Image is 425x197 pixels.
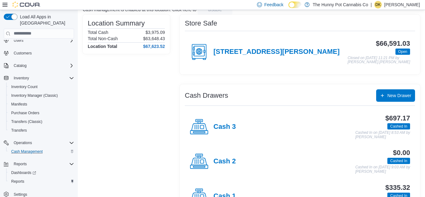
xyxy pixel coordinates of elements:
span: Inventory Count [9,83,74,91]
button: Transfers (Classic) [6,117,77,126]
button: Catalog [1,61,77,70]
h4: Location Total [88,44,117,49]
span: Cashed In [390,158,407,164]
button: Operations [11,139,35,147]
span: DK [376,1,381,8]
span: Operations [14,140,32,145]
span: Open [398,49,407,54]
button: Cash Management [6,147,77,156]
a: Manifests [9,101,30,108]
span: Purchase Orders [9,109,74,117]
h4: Cash 2 [213,157,236,166]
span: Transfers [11,128,27,133]
span: Reports [9,178,74,185]
span: Purchase Orders [11,110,40,115]
p: Cashed In on [DATE] 8:53 AM by [PERSON_NAME] [355,131,410,139]
span: Cash Management [9,148,74,155]
h3: $697.17 [385,115,410,122]
span: Customers [14,51,32,56]
p: $3,975.09 [146,30,165,35]
span: Inventory [11,74,74,82]
span: Inventory Manager (Classic) [9,92,74,99]
span: Manifests [9,101,74,108]
button: Inventory Count [6,82,77,91]
button: Users [11,37,26,44]
span: Reports [11,179,24,184]
h4: $67,623.52 [143,44,165,49]
a: Customers [11,49,34,57]
p: The Hunny Pot Cannabis Co [313,1,368,8]
a: Reports [9,178,27,185]
a: Inventory Count [9,83,40,91]
span: New Drawer [387,92,411,99]
span: Dashboards [11,170,36,175]
button: Inventory [1,74,77,82]
span: Transfers (Classic) [11,119,42,124]
button: Reports [11,160,29,168]
span: Reports [14,162,27,167]
button: Customers [1,49,77,58]
a: Cash Management [9,148,45,155]
div: Dilek Koseoglu [374,1,382,8]
button: Catalog [11,62,29,69]
p: Closed on [DATE] 11:21 PM by [PERSON_NAME].[PERSON_NAME] [348,56,410,64]
a: Transfers (Classic) [9,118,45,125]
span: Inventory [14,76,29,81]
h3: $335.32 [385,184,410,191]
button: New Drawer [376,89,415,102]
span: Open [395,49,410,55]
span: Operations [11,139,74,147]
h3: Store Safe [185,20,217,27]
p: | [371,1,372,8]
span: Transfers (Classic) [9,118,74,125]
button: Inventory Manager (Classic) [6,91,77,100]
span: Users [11,37,74,44]
button: Inventory [11,74,31,82]
span: Catalog [11,62,74,69]
input: Dark Mode [288,2,301,8]
span: Users [14,38,23,43]
span: Cashed In [387,158,410,164]
span: Cashed In [390,124,407,129]
span: Catalog [14,63,26,68]
img: Cova [12,2,40,8]
span: Inventory Count [11,84,38,89]
a: Purchase Orders [9,109,42,117]
span: Transfers [9,127,74,134]
button: Users [1,36,77,45]
p: $63,648.43 [143,36,165,41]
a: Dashboards [9,169,39,176]
span: Customers [11,49,74,57]
span: Cashed In [387,123,410,129]
p: Cashed In on [DATE] 9:03 AM by [PERSON_NAME] [355,165,410,174]
button: Purchase Orders [6,109,77,117]
span: Inventory Manager (Classic) [11,93,58,98]
span: Dashboards [9,169,74,176]
h6: Total Non-Cash [88,36,118,41]
span: Feedback [264,2,283,8]
button: Manifests [6,100,77,109]
a: Transfers [9,127,29,134]
span: Manifests [11,102,27,107]
a: Dashboards [6,168,77,177]
span: Load All Apps in [GEOGRAPHIC_DATA] [17,14,74,26]
span: Settings [14,192,27,197]
span: Cash Management [11,149,43,154]
button: Reports [1,160,77,168]
button: Reports [6,177,77,186]
h4: [STREET_ADDRESS][PERSON_NAME] [213,48,340,56]
span: Reports [11,160,74,168]
a: Inventory Manager (Classic) [9,92,60,99]
button: Transfers [6,126,77,135]
h3: Location Summary [88,20,145,27]
h4: Cash 3 [213,123,236,131]
p: [PERSON_NAME] [384,1,420,8]
h3: $0.00 [393,149,410,157]
h3: $66,591.03 [376,40,410,47]
button: Operations [1,138,77,147]
h6: Total Cash [88,30,108,35]
h3: Cash Drawers [185,92,228,99]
